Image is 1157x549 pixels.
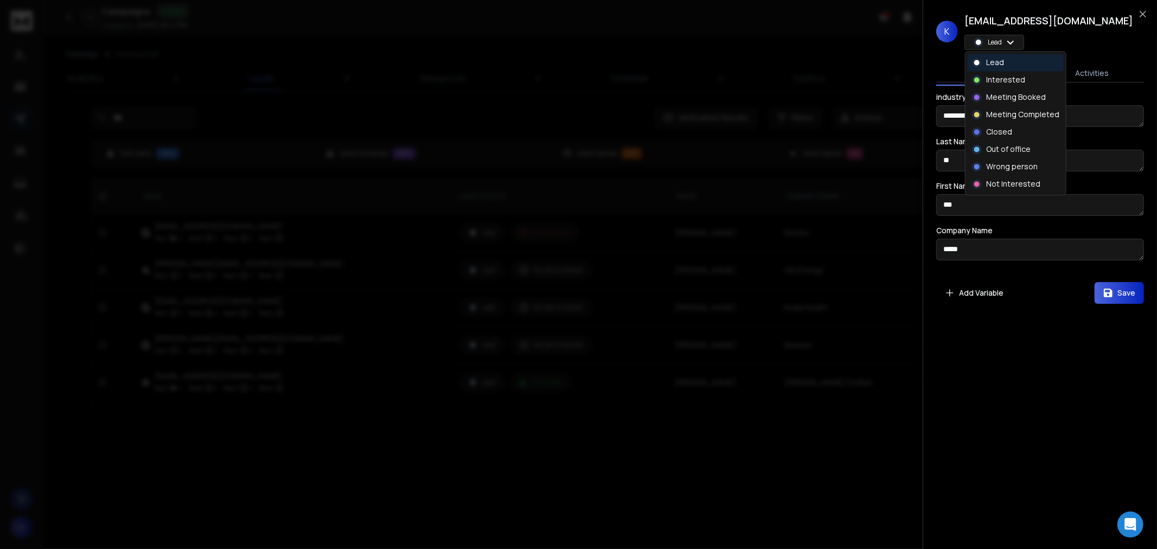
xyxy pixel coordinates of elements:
p: Meeting Booked [986,92,1046,103]
p: Not Interested [986,178,1040,189]
div: Open Intercom Messenger [1117,512,1143,538]
p: Out of office [986,144,1031,155]
p: Lead [986,57,1004,68]
p: Interested [986,74,1025,85]
p: Closed [986,126,1012,137]
p: Meeting Completed [986,109,1059,120]
p: Wrong person [986,161,1038,172]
